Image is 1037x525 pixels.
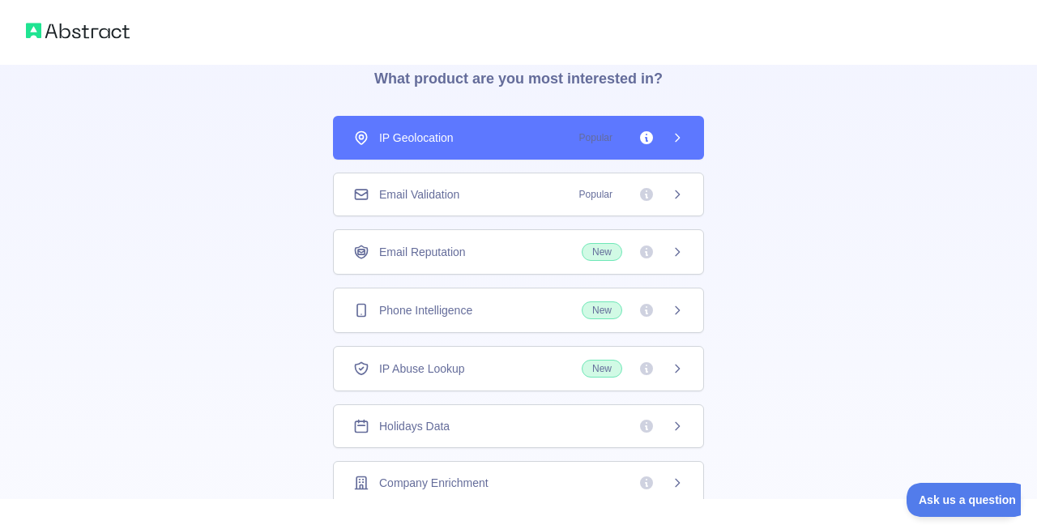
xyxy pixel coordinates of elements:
[26,19,130,42] img: Abstract logo
[379,475,489,491] span: Company Enrichment
[570,130,622,146] span: Popular
[379,244,466,260] span: Email Reputation
[379,302,472,318] span: Phone Intelligence
[379,361,465,377] span: IP Abuse Lookup
[582,360,622,378] span: New
[582,243,622,261] span: New
[379,130,454,146] span: IP Geolocation
[379,418,450,434] span: Holidays Data
[907,483,1021,517] iframe: Toggle Customer Support
[348,35,689,116] h3: What product are you most interested in?
[582,301,622,319] span: New
[379,186,459,203] span: Email Validation
[570,186,622,203] span: Popular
